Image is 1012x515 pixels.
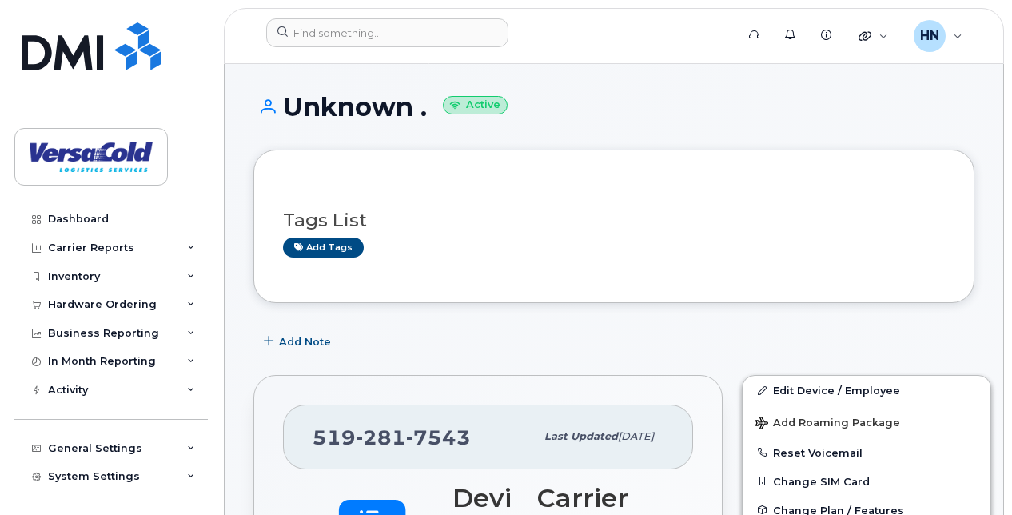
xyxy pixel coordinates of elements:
button: Change SIM Card [743,467,990,496]
a: Edit Device / Employee [743,376,990,405]
span: Add Roaming Package [755,417,900,432]
span: Last updated [544,430,618,442]
a: Add tags [283,238,364,257]
small: Active [443,96,508,114]
span: 519 [313,425,471,449]
button: Add Roaming Package [743,405,990,438]
button: Add Note [253,327,345,356]
h1: Unknown . [253,93,974,121]
span: 7543 [406,425,471,449]
span: 281 [356,425,406,449]
span: Add Note [279,334,331,349]
button: Reset Voicemail [743,438,990,467]
span: [DATE] [618,430,654,442]
h3: Tags List [283,210,945,230]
